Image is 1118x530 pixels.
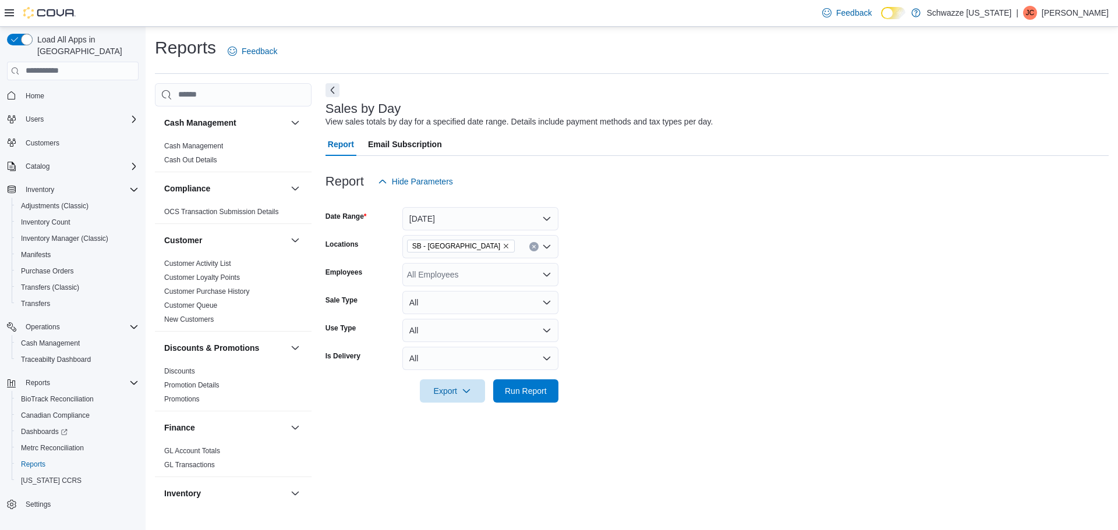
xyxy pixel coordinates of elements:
[164,234,202,246] h3: Customer
[1042,6,1109,20] p: [PERSON_NAME]
[164,287,250,296] a: Customer Purchase History
[164,422,286,433] button: Finance
[12,456,143,472] button: Reports
[12,279,143,296] button: Transfers (Classic)
[33,34,139,57] span: Load All Apps in [GEOGRAPHIC_DATA]
[288,233,302,247] button: Customer
[23,7,76,19] img: Cova
[16,425,72,439] a: Dashboards
[21,376,55,390] button: Reports
[21,183,59,197] button: Inventory
[21,266,74,276] span: Purchase Orders
[164,183,286,194] button: Compliance
[16,353,139,367] span: Traceabilty Dashboard
[16,425,139,439] span: Dashboards
[164,301,217,310] a: Customer Queue
[164,273,240,282] span: Customer Loyalty Points
[12,214,143,230] button: Inventory Count
[21,159,54,173] button: Catalog
[16,199,139,213] span: Adjustments (Classic)
[326,296,358,305] label: Sale Type
[326,323,356,333] label: Use Type
[2,158,143,175] button: Catalog
[326,175,364,188] h3: Report
[164,273,240,282] a: Customer Loyalty Points
[2,375,143,391] button: Reports
[155,36,216,59] h1: Reports
[164,117,286,129] button: Cash Management
[12,335,143,351] button: Cash Management
[21,394,94,404] span: BioTrack Reconciliation
[16,392,98,406] a: BioTrack Reconciliation
[1023,6,1037,20] div: Jennifer Cunningham
[164,142,223,150] a: Cash Management
[164,381,220,389] a: Promotion Details
[1016,6,1018,20] p: |
[26,322,60,332] span: Operations
[402,207,558,230] button: [DATE]
[16,280,84,294] a: Transfers (Classic)
[164,460,215,469] span: GL Transactions
[26,91,44,101] span: Home
[505,385,547,397] span: Run Report
[2,496,143,513] button: Settings
[12,391,143,407] button: BioTrack Reconciliation
[326,102,401,116] h3: Sales by Day
[288,341,302,355] button: Discounts & Promotions
[164,342,286,354] button: Discounts & Promotions
[288,421,302,435] button: Finance
[2,87,143,104] button: Home
[16,232,113,246] a: Inventory Manager (Classic)
[326,212,367,221] label: Date Range
[12,407,143,424] button: Canadian Compliance
[326,116,713,128] div: View sales totals by day for a specified date range. Details include payment methods and tax type...
[16,474,86,488] a: [US_STATE] CCRS
[164,394,200,404] span: Promotions
[155,205,312,223] div: Compliance
[21,497,55,511] a: Settings
[21,183,139,197] span: Inventory
[12,424,143,440] a: Dashboards
[373,170,458,193] button: Hide Parameters
[164,422,195,433] h3: Finance
[21,427,68,436] span: Dashboards
[16,457,139,471] span: Reports
[164,315,214,324] span: New Customers
[818,1,876,24] a: Feedback
[26,500,51,509] span: Settings
[223,40,282,63] a: Feedback
[21,299,50,308] span: Transfers
[26,378,50,387] span: Reports
[16,408,139,422] span: Canadian Compliance
[21,234,108,243] span: Inventory Manager (Classic)
[2,319,143,335] button: Operations
[21,476,82,485] span: [US_STATE] CCRS
[21,136,64,150] a: Customers
[288,182,302,195] button: Compliance
[16,392,139,406] span: BioTrack Reconciliation
[26,162,49,171] span: Catalog
[12,230,143,247] button: Inventory Manager (Classic)
[16,199,93,213] a: Adjustments (Classic)
[21,250,51,259] span: Manifests
[16,232,139,246] span: Inventory Manager (Classic)
[155,364,312,411] div: Discounts & Promotions
[16,297,55,311] a: Transfers
[21,411,90,420] span: Canadian Compliance
[26,138,59,148] span: Customers
[288,116,302,130] button: Cash Management
[412,240,500,252] span: SB - [GEOGRAPHIC_DATA]
[288,486,302,500] button: Inventory
[21,320,65,334] button: Operations
[21,283,79,292] span: Transfers (Classic)
[164,447,220,455] a: GL Account Totals
[164,207,279,216] span: OCS Transaction Submission Details
[16,215,75,229] a: Inventory Count
[16,264,79,278] a: Purchase Orders
[16,336,139,350] span: Cash Management
[16,408,94,422] a: Canadian Compliance
[164,301,217,310] span: Customer Queue
[12,247,143,263] button: Manifests
[16,215,139,229] span: Inventory Count
[402,347,558,370] button: All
